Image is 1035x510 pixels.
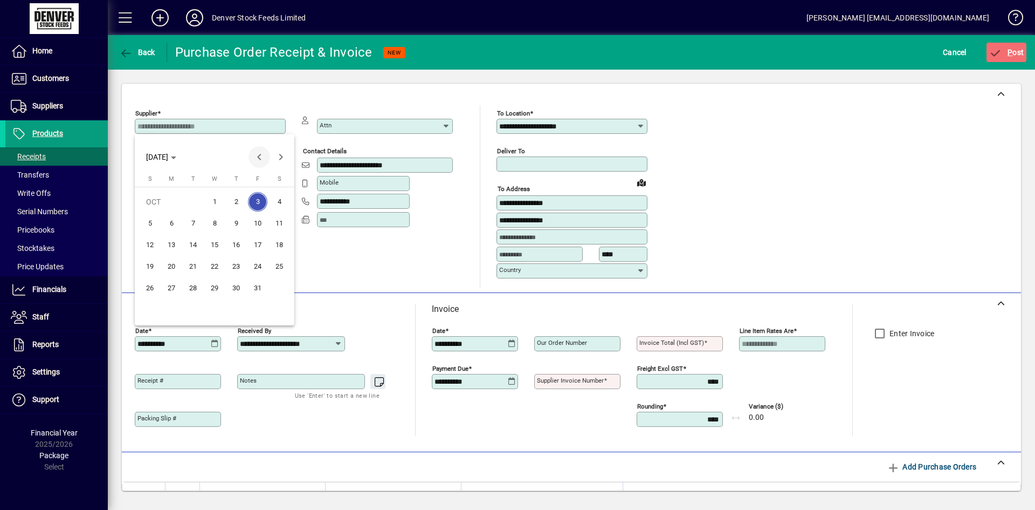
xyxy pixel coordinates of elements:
[183,214,203,233] span: 7
[169,175,174,182] span: M
[248,192,267,212] span: 3
[247,213,268,234] button: Fri Oct 10 2025
[161,213,182,234] button: Mon Oct 06 2025
[278,175,281,182] span: S
[162,257,181,276] span: 20
[204,277,225,299] button: Wed Oct 29 2025
[248,257,267,276] span: 24
[205,257,224,276] span: 22
[270,257,289,276] span: 25
[247,234,268,256] button: Fri Oct 17 2025
[148,175,152,182] span: S
[140,278,160,298] span: 26
[247,191,268,213] button: Fri Oct 03 2025
[140,235,160,255] span: 12
[162,214,181,233] span: 6
[248,235,267,255] span: 17
[226,214,246,233] span: 9
[204,256,225,277] button: Wed Oct 22 2025
[162,278,181,298] span: 27
[139,234,161,256] button: Sun Oct 12 2025
[226,257,246,276] span: 23
[139,191,204,213] td: OCT
[161,256,182,277] button: Mon Oct 20 2025
[247,277,268,299] button: Fri Oct 31 2025
[225,277,247,299] button: Thu Oct 30 2025
[204,191,225,213] button: Wed Oct 01 2025
[162,235,181,255] span: 13
[270,192,289,212] span: 4
[234,175,238,182] span: T
[268,256,290,277] button: Sat Oct 25 2025
[191,175,195,182] span: T
[139,213,161,234] button: Sun Oct 05 2025
[139,256,161,277] button: Sun Oct 19 2025
[225,191,247,213] button: Thu Oct 02 2025
[248,278,267,298] span: 31
[249,146,270,168] button: Previous month
[182,256,204,277] button: Tue Oct 21 2025
[270,146,292,168] button: Next month
[139,277,161,299] button: Sun Oct 26 2025
[182,213,204,234] button: Tue Oct 07 2025
[204,234,225,256] button: Wed Oct 15 2025
[142,147,181,167] button: Choose month and year
[183,278,203,298] span: 28
[247,256,268,277] button: Fri Oct 24 2025
[205,278,224,298] span: 29
[256,175,259,182] span: F
[204,213,225,234] button: Wed Oct 08 2025
[226,235,246,255] span: 16
[161,234,182,256] button: Mon Oct 13 2025
[268,234,290,256] button: Sat Oct 18 2025
[140,214,160,233] span: 5
[226,278,246,298] span: 30
[225,213,247,234] button: Thu Oct 09 2025
[226,192,246,212] span: 2
[205,214,224,233] span: 8
[225,234,247,256] button: Thu Oct 16 2025
[205,235,224,255] span: 15
[205,192,224,212] span: 1
[212,175,217,182] span: W
[161,277,182,299] button: Mon Oct 27 2025
[270,235,289,255] span: 18
[225,256,247,277] button: Thu Oct 23 2025
[182,234,204,256] button: Tue Oct 14 2025
[140,257,160,276] span: 19
[270,214,289,233] span: 11
[248,214,267,233] span: 10
[268,191,290,213] button: Sat Oct 04 2025
[146,153,168,161] span: [DATE]
[183,235,203,255] span: 14
[268,213,290,234] button: Sat Oct 11 2025
[182,277,204,299] button: Tue Oct 28 2025
[183,257,203,276] span: 21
